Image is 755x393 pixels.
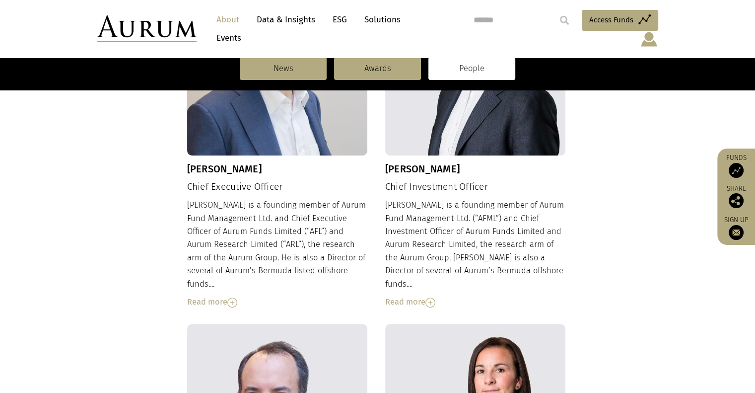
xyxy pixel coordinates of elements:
[729,163,744,178] img: Access Funds
[589,14,633,26] span: Access Funds
[252,10,320,29] a: Data & Insights
[240,57,327,80] a: News
[722,185,750,208] div: Share
[385,163,566,175] h3: [PERSON_NAME]
[187,163,368,175] h3: [PERSON_NAME]
[211,29,241,47] a: Events
[428,57,515,80] a: People
[97,15,197,42] img: Aurum
[722,216,750,240] a: Sign up
[385,199,566,309] div: [PERSON_NAME] is a founding member of Aurum Fund Management Ltd. (“AFML”) and Chief Investment Of...
[385,181,566,193] h4: Chief Investment Officer
[722,154,750,178] a: Funds
[640,31,658,48] img: account-icon.svg
[334,57,421,80] a: Awards
[729,193,744,208] img: Share this post
[187,181,368,193] h4: Chief Executive Officer
[211,10,244,29] a: About
[227,298,237,308] img: Read More
[385,296,566,309] div: Read more
[729,225,744,240] img: Sign up to our newsletter
[554,10,574,30] input: Submit
[187,199,368,309] div: [PERSON_NAME] is a founding member of Aurum Fund Management Ltd. and Chief Executive Officer of A...
[582,10,658,31] a: Access Funds
[359,10,406,29] a: Solutions
[187,296,368,309] div: Read more
[328,10,352,29] a: ESG
[425,298,435,308] img: Read More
